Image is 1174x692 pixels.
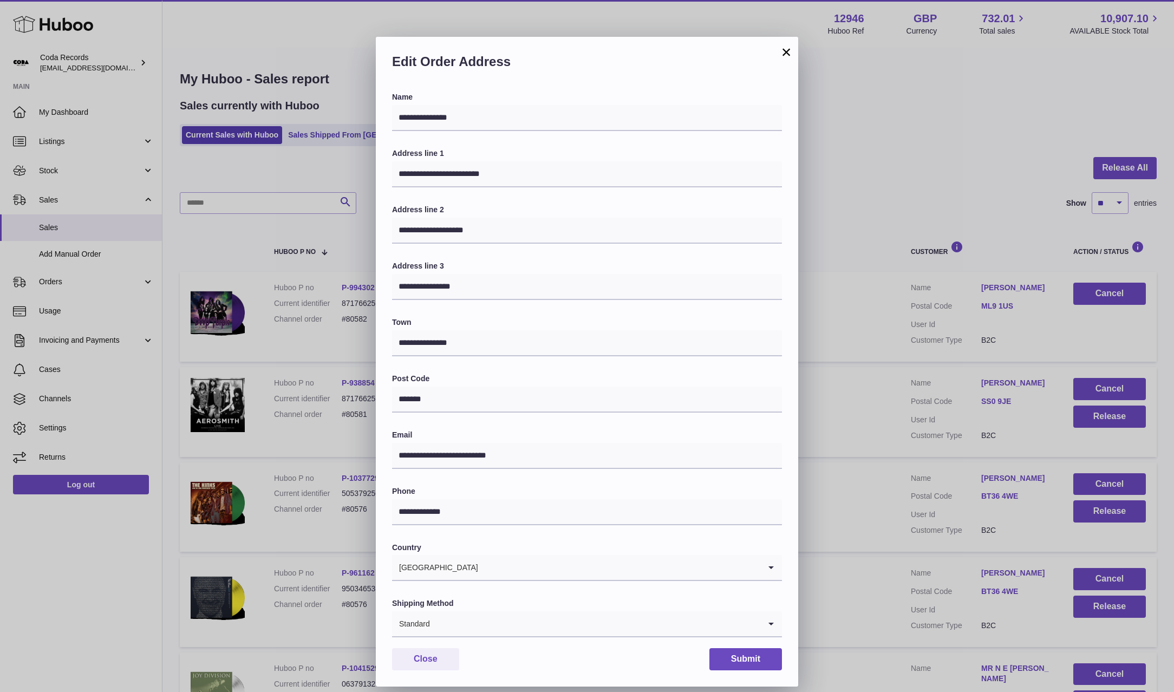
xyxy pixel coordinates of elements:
[392,486,782,497] label: Phone
[392,148,782,159] label: Address line 1
[392,611,782,637] div: Search for option
[392,543,782,553] label: Country
[392,598,782,609] label: Shipping Method
[392,555,479,580] span: [GEOGRAPHIC_DATA]
[392,374,782,384] label: Post Code
[392,611,431,636] span: Standard
[392,92,782,102] label: Name
[392,648,459,670] button: Close
[392,317,782,328] label: Town
[392,205,782,215] label: Address line 2
[709,648,782,670] button: Submit
[392,555,782,581] div: Search for option
[431,611,760,636] input: Search for option
[392,430,782,440] label: Email
[780,45,793,58] button: ×
[392,261,782,271] label: Address line 3
[392,53,782,76] h2: Edit Order Address
[479,555,760,580] input: Search for option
